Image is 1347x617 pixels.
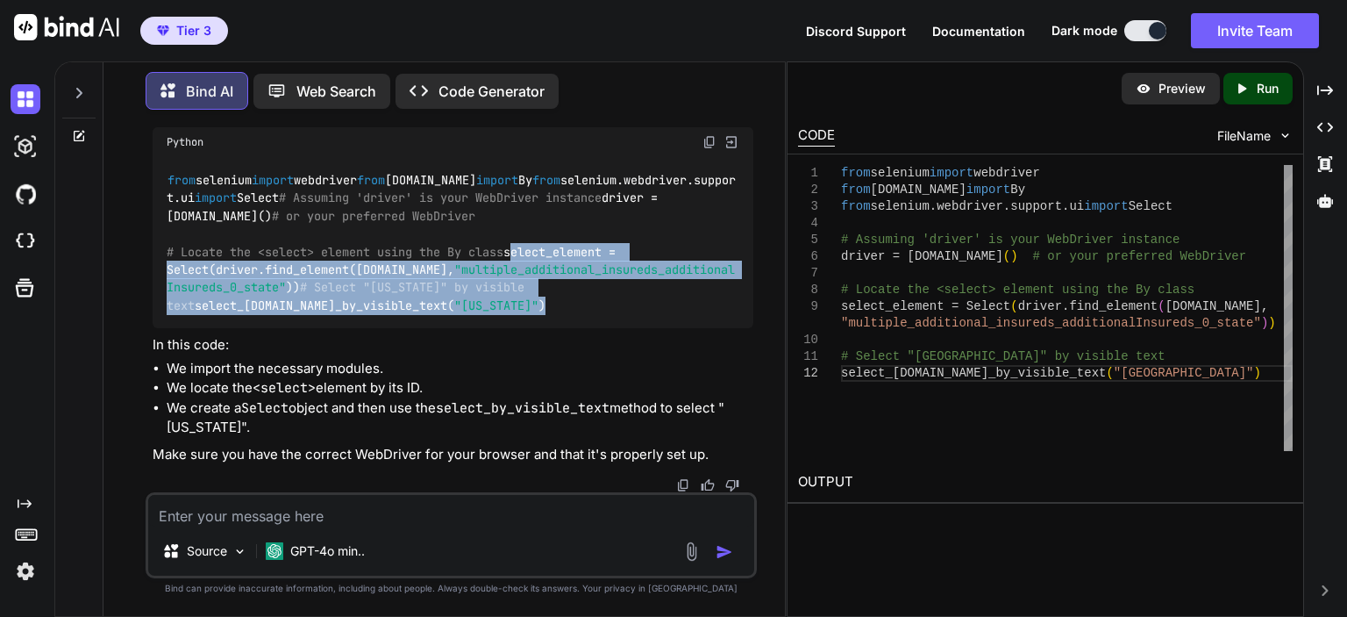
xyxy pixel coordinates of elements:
[11,556,40,586] img: settings
[1268,316,1275,330] span: )
[1257,80,1279,97] p: Run
[438,81,545,102] p: Code Generator
[798,248,818,265] div: 6
[1209,316,1261,330] span: _state"
[11,226,40,256] img: cloudideIcon
[186,81,233,102] p: Bind AI
[11,132,40,161] img: darkAi-studio
[798,282,818,298] div: 8
[798,198,818,215] div: 3
[1165,299,1261,313] span: [DOMAIN_NAME]
[841,283,1194,297] span: # Locate the <select> element using the By class
[798,298,818,315] div: 9
[723,134,739,150] img: Open in Browser
[725,478,739,492] img: dislike
[1136,81,1151,97] img: preview
[1261,316,1268,330] span: )
[140,17,228,45] button: premiumTier 3
[157,25,169,36] img: premium
[798,365,818,382] div: 12
[871,183,966,197] span: [DOMAIN_NAME]
[146,582,757,595] p: Bind can provide inaccurate information, including about people. Always double-check its answers....
[798,348,818,365] div: 11
[798,332,818,348] div: 10
[153,445,753,465] p: Make sure you have the correct WebDriver for your browser and that it's properly set up.
[798,182,818,198] div: 2
[252,172,294,188] span: import
[176,22,211,39] span: Tier 3
[14,14,119,40] img: Bind AI
[1261,299,1268,313] span: ,
[798,126,835,147] div: CODE
[167,398,753,438] li: We create a object and then use the method to select "[US_STATE]".
[1158,80,1206,97] p: Preview
[296,81,376,102] p: Web Search
[290,542,365,560] p: GPT-4o min..
[1217,127,1271,145] span: FileName
[1003,249,1010,263] span: (
[454,298,538,313] span: "[US_STATE]"
[279,190,602,206] span: # Assuming 'driver' is your WebDriver instance
[676,478,690,492] img: copy
[966,183,1010,197] span: import
[167,172,196,188] span: from
[167,262,735,295] span: "multiple_additional_insureds_additionalInsureds_0_state"
[841,183,871,197] span: from
[1010,299,1017,313] span: (
[167,359,753,379] li: We import the necessary modules.
[1114,366,1254,380] span: "[GEOGRAPHIC_DATA]"
[788,462,1303,503] h2: OUTPUT
[841,349,1165,363] span: # Select "[GEOGRAPHIC_DATA]" by visible text
[702,135,716,149] img: copy
[841,249,1003,263] span: driver = [DOMAIN_NAME]
[1033,249,1247,263] span: # or your preferred WebDriver
[871,166,930,180] span: selenium
[1018,299,1158,313] span: driver.find_element
[195,190,237,206] span: import
[357,172,385,188] span: from
[932,24,1025,39] span: Documentation
[232,544,247,559] img: Pick Models
[266,542,283,560] img: GPT-4o mini
[1191,13,1319,48] button: Invite Team
[253,379,316,397] code: <select>
[153,335,753,355] p: In this code:
[932,22,1025,40] button: Documentation
[167,378,753,398] li: We locate the element by its ID.
[476,172,518,188] span: import
[436,399,609,417] code: select_by_visible_text
[841,299,1010,313] span: select_element = Select
[806,22,906,40] button: Discord Support
[841,199,871,213] span: from
[841,233,1180,247] span: # Assuming 'driver' is your WebDriver instance
[11,179,40,209] img: githubDark
[930,166,973,180] span: import
[187,542,227,560] p: Source
[681,542,702,562] img: attachment
[841,366,1106,380] span: select_[DOMAIN_NAME]_by_visible_text
[806,24,906,39] span: Discord Support
[11,84,40,114] img: darkChat
[1278,128,1293,143] img: chevron down
[532,172,560,188] span: from
[701,478,715,492] img: like
[1010,183,1025,197] span: By
[272,208,475,224] span: # or your preferred WebDriver
[716,543,733,561] img: icon
[798,265,818,282] div: 7
[841,316,1209,330] span: "multiple_additional_insureds_additionalInsureds_0
[1084,199,1128,213] span: import
[1254,366,1261,380] span: )
[167,244,503,260] span: # Locate the <select> element using the By class
[167,135,203,149] span: Python
[871,199,1085,213] span: selenium.webdriver.support.ui
[973,166,1040,180] span: webdriver
[241,399,289,417] code: Select
[798,232,818,248] div: 5
[841,166,871,180] span: from
[1129,199,1172,213] span: Select
[1158,299,1165,313] span: (
[1051,22,1117,39] span: Dark mode
[1010,249,1017,263] span: )
[167,280,531,313] span: # Select "[US_STATE]" by visible text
